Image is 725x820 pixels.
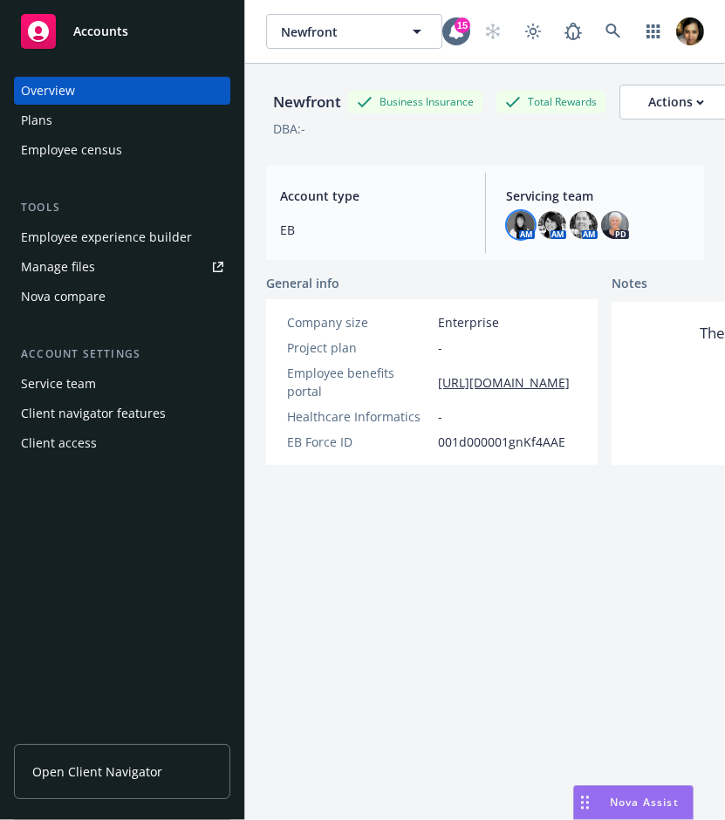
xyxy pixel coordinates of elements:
[14,136,230,164] a: Employee census
[14,199,230,216] div: Tools
[14,283,230,311] a: Nova compare
[14,77,230,105] a: Overview
[648,85,704,119] div: Actions
[14,429,230,457] a: Client access
[21,106,52,134] div: Plans
[348,91,482,113] div: Business Insurance
[266,91,348,113] div: Newfront
[280,221,464,239] span: EB
[73,24,128,38] span: Accounts
[21,283,106,311] div: Nova compare
[21,253,95,281] div: Manage files
[438,433,565,451] span: 001d000001gnKf4AAE
[596,14,631,49] a: Search
[601,211,629,239] img: photo
[574,786,596,819] div: Drag to move
[612,274,647,295] span: Notes
[21,370,96,398] div: Service team
[14,370,230,398] a: Service team
[281,23,394,41] span: Newfront
[496,91,605,113] div: Total Rewards
[455,17,470,33] div: 15
[573,785,694,820] button: Nova Assist
[516,14,551,49] a: Toggle theme
[570,211,598,239] img: photo
[556,14,591,49] a: Report a Bug
[14,7,230,56] a: Accounts
[21,400,166,427] div: Client navigator features
[32,762,162,781] span: Open Client Navigator
[636,14,671,49] a: Switch app
[280,187,464,205] span: Account type
[14,106,230,134] a: Plans
[273,120,305,138] div: DBA: -
[14,223,230,251] a: Employee experience builder
[610,795,679,810] span: Nova Assist
[538,211,566,239] img: photo
[21,136,122,164] div: Employee census
[507,187,691,205] span: Servicing team
[676,17,704,45] img: photo
[266,14,442,49] button: Newfront
[475,14,510,49] a: Start snowing
[14,345,230,363] div: Account settings
[287,433,431,451] div: EB Force ID
[21,223,192,251] div: Employee experience builder
[14,253,230,281] a: Manage files
[21,77,75,105] div: Overview
[438,407,442,426] span: -
[507,211,535,239] img: photo
[21,429,97,457] div: Client access
[14,400,230,427] a: Client navigator features
[287,407,431,426] div: Healthcare Informatics
[266,274,339,292] span: General info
